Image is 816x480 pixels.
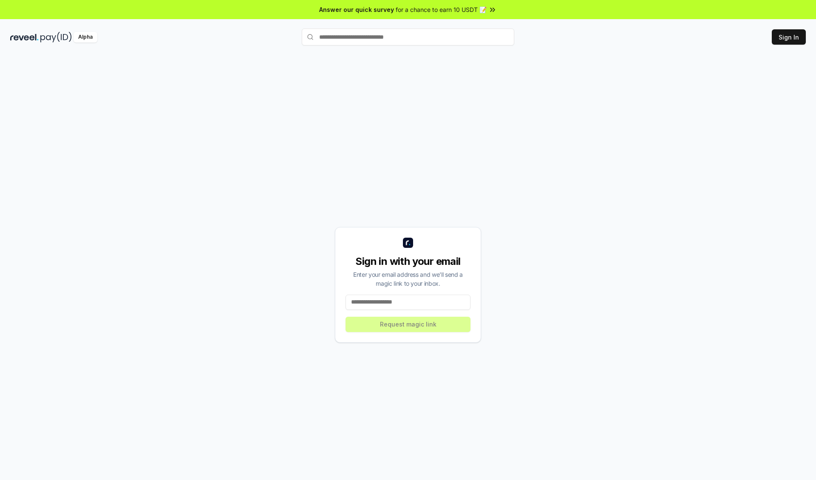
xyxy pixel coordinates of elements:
span: for a chance to earn 10 USDT 📝 [396,5,487,14]
button: Sign In [772,29,806,45]
div: Enter your email address and we’ll send a magic link to your inbox. [346,270,470,288]
span: Answer our quick survey [319,5,394,14]
img: pay_id [40,32,72,43]
div: Sign in with your email [346,255,470,268]
img: reveel_dark [10,32,39,43]
div: Alpha [74,32,97,43]
img: logo_small [403,238,413,248]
